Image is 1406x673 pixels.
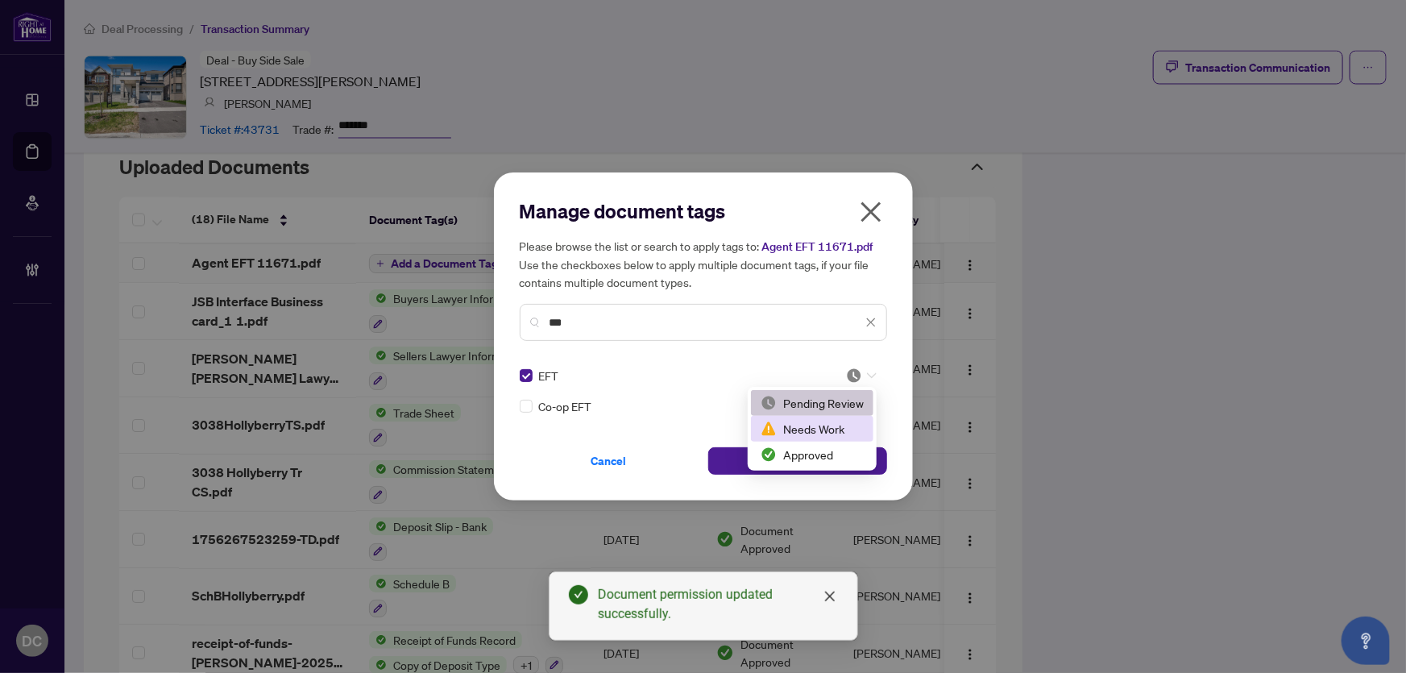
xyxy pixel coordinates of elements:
div: Document permission updated successfully. [598,585,838,624]
div: Needs Work [761,420,864,438]
div: Pending Review [761,394,864,412]
button: Save [708,447,887,475]
span: close [858,199,884,225]
button: Cancel [520,447,699,475]
h5: Please browse the list or search to apply tags to: Use the checkboxes below to apply multiple doc... [520,237,887,291]
div: Approved [751,442,873,467]
span: Pending Review [846,368,877,384]
span: check-circle [569,585,588,604]
a: Close [821,588,839,605]
span: EFT [539,367,559,384]
img: status [761,447,777,463]
div: Needs Work [751,416,873,442]
span: Co-op EFT [539,397,592,415]
span: Cancel [591,448,627,474]
button: Open asap [1342,617,1390,665]
div: Approved [761,446,864,463]
div: Pending Review [751,390,873,416]
span: close [823,590,836,603]
img: status [761,421,777,437]
img: status [846,368,862,384]
span: close [865,317,877,328]
img: status [761,395,777,411]
span: Agent EFT 11671.pdf [762,239,873,254]
h2: Manage document tags [520,198,887,224]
